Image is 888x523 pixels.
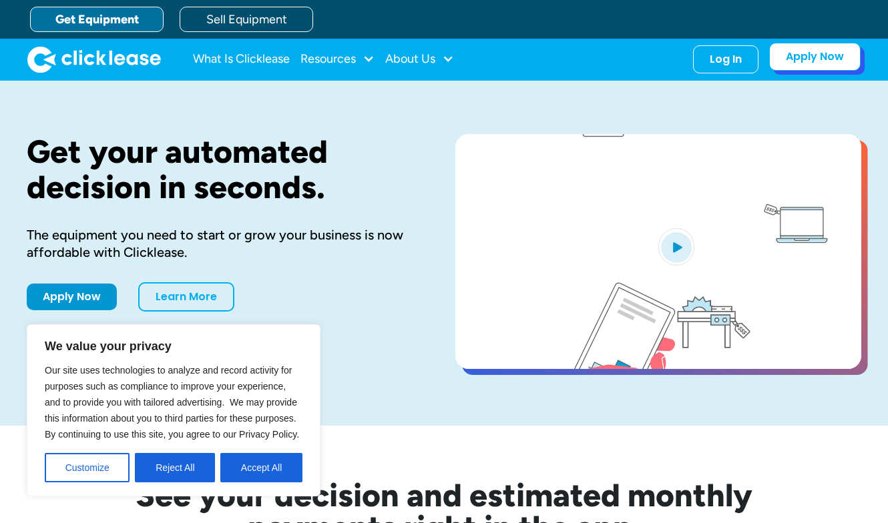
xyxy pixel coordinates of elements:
a: Apply Now [769,43,861,71]
a: Learn More [138,282,234,312]
div: We value your privacy [27,324,320,496]
a: Sell Equipment [180,7,313,32]
div: Resources [300,46,375,73]
img: Clicklease logo [27,46,161,73]
a: What Is Clicklease [193,46,290,73]
a: home [27,46,161,73]
a: Apply Now [27,284,117,310]
img: Blue play button logo on a light blue circular background [658,228,694,266]
p: We value your privacy [45,338,302,354]
div: The equipment you need to start or grow your business is now affordable with Clicklease. [27,226,413,261]
div: Log In [710,53,742,66]
span: Our site uses technologies to analyze and record activity for purposes such as compliance to impr... [45,365,299,440]
button: Customize [45,453,130,482]
button: Reject All [135,453,215,482]
a: Get Equipment [30,7,164,32]
h1: Get your automated decision in seconds. [27,134,413,205]
a: open lightbox [455,134,861,369]
div: About Us [385,46,454,73]
button: Accept All [220,453,302,482]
